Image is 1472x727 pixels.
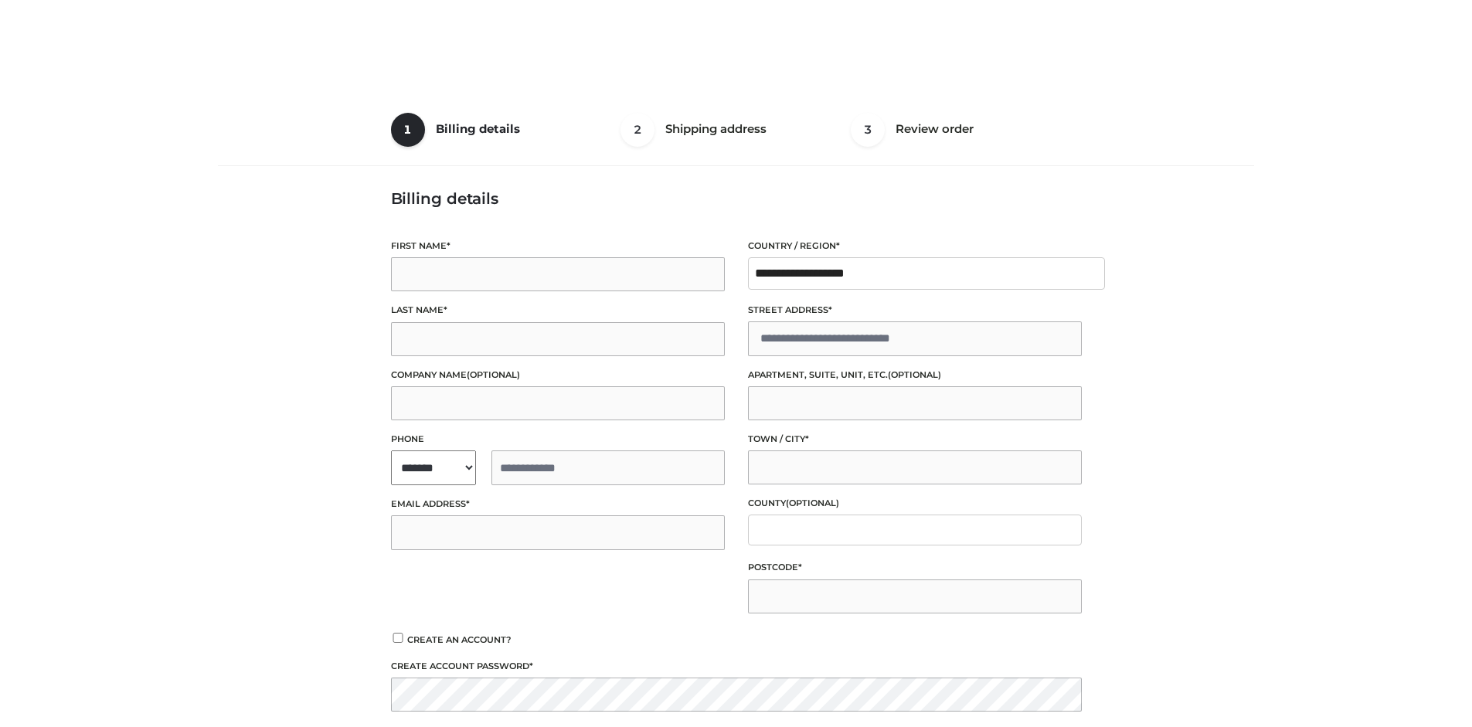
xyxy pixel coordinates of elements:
label: County [748,496,1082,511]
label: Country / Region [748,239,1082,253]
label: Apartment, suite, unit, etc. [748,368,1082,382]
span: 3 [851,113,885,147]
span: (optional) [786,498,839,508]
h3: Billing details [391,189,1082,208]
span: 2 [620,113,654,147]
span: (optional) [467,369,520,380]
label: Company name [391,368,725,382]
input: Create an account? [391,633,405,643]
span: Create an account? [407,634,512,645]
label: Phone [391,432,725,447]
label: Email address [391,497,725,511]
span: (optional) [888,369,941,380]
span: Shipping address [665,121,767,136]
label: Last name [391,303,725,318]
label: Town / City [748,432,1082,447]
label: Postcode [748,560,1082,575]
label: First name [391,239,725,253]
span: Billing details [436,121,520,136]
label: Street address [748,303,1082,318]
label: Create account password [391,659,1082,674]
span: 1 [391,113,425,147]
span: Review order [896,121,974,136]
